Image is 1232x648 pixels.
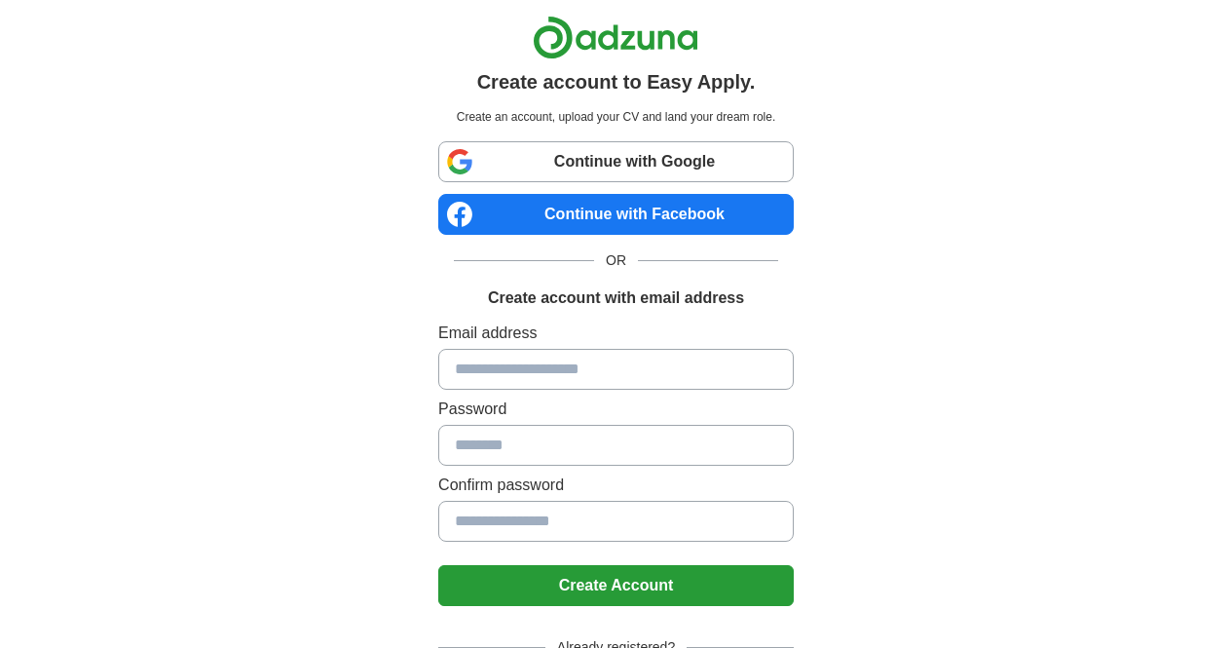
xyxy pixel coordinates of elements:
[438,398,794,421] label: Password
[442,108,790,126] p: Create an account, upload your CV and land your dream role.
[533,16,698,59] img: Adzuna logo
[438,565,794,606] button: Create Account
[594,250,638,271] span: OR
[438,194,794,235] a: Continue with Facebook
[488,286,744,310] h1: Create account with email address
[477,67,756,96] h1: Create account to Easy Apply.
[438,322,794,345] label: Email address
[438,474,794,497] label: Confirm password
[438,141,794,182] a: Continue with Google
